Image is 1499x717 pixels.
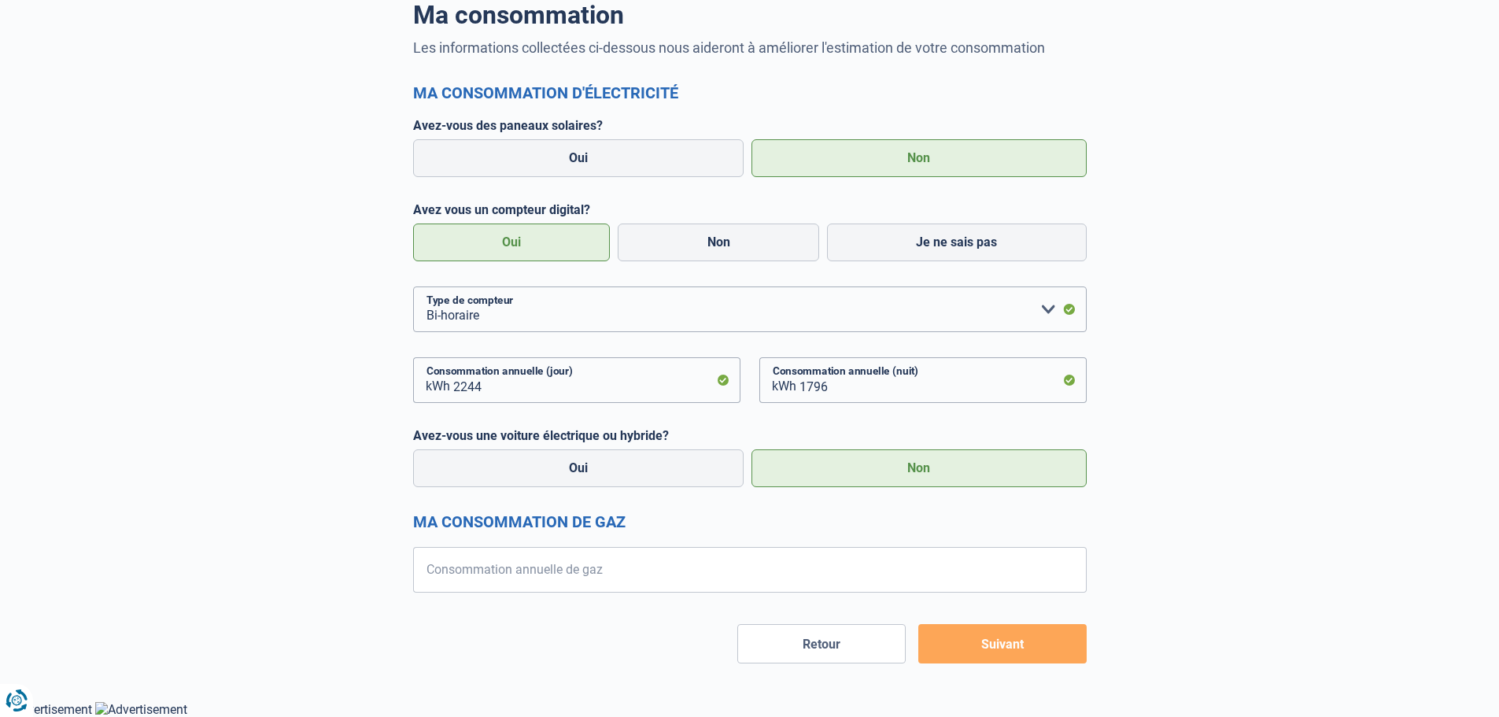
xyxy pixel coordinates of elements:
[413,202,1087,217] legend: Avez vous un compteur digital?
[95,702,187,717] img: Advertisement
[413,286,1087,332] select: Type de compteur
[413,547,453,593] span: kWh
[413,139,744,177] label: Oui
[413,357,453,403] span: kWh
[413,118,1087,133] legend: Avez-vous des paneaux solaires?
[413,83,1087,102] h2: Ma consommation d'électricité
[751,449,1087,487] label: Non
[413,449,744,487] label: Oui
[827,224,1087,261] label: Je ne sais pas
[618,224,819,261] label: Non
[413,428,1087,443] legend: Avez-vous une voiture électrique ou hybride?
[737,624,906,663] button: Retour
[413,512,1087,531] h2: Ma consommation de gaz
[413,38,1087,57] p: Les informations collectées ci-dessous nous aideront à améliorer l'estimation de votre consommation
[918,624,1087,663] button: Suivant
[759,357,799,403] span: kWh
[751,139,1087,177] label: Non
[413,224,611,261] label: Oui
